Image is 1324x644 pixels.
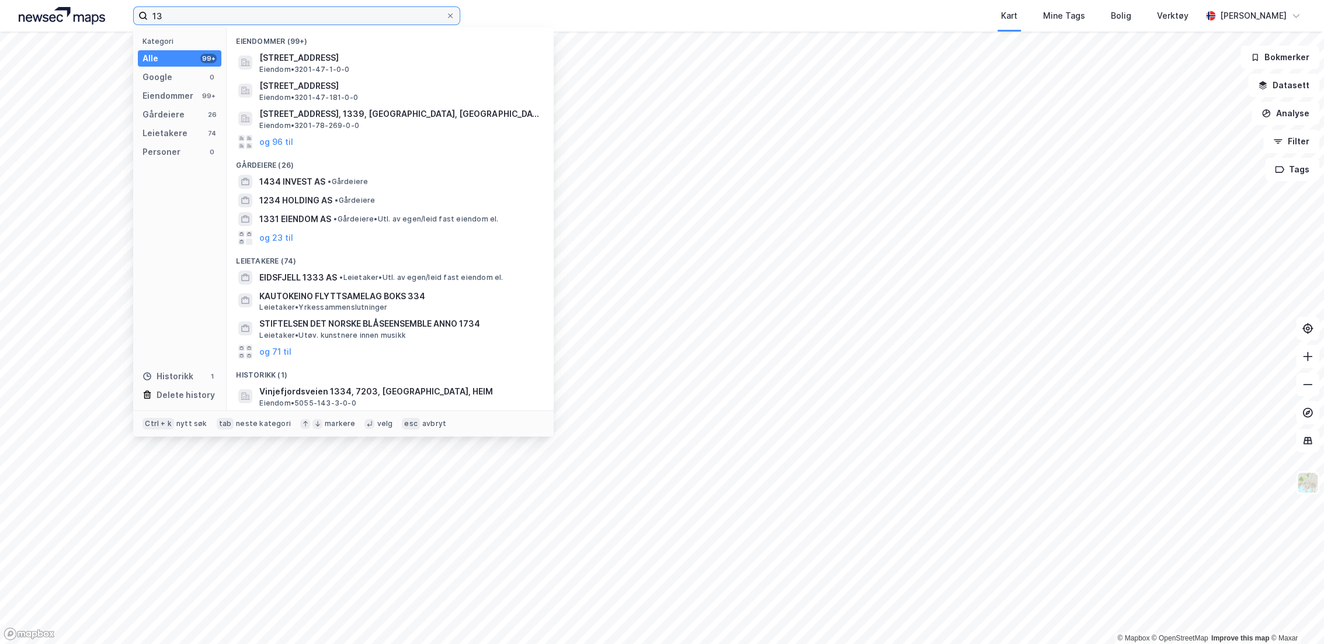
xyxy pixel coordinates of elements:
[259,107,540,121] span: [STREET_ADDRESS], 1339, [GEOGRAPHIC_DATA], [GEOGRAPHIC_DATA]
[200,54,217,63] div: 99+
[1152,634,1208,642] a: OpenStreetMap
[1117,634,1149,642] a: Mapbox
[339,273,343,282] span: •
[259,79,540,93] span: [STREET_ADDRESS]
[259,121,359,130] span: Eiendom • 3201-78-269-0-0
[335,196,338,205] span: •
[1211,634,1269,642] a: Improve this map
[259,231,293,245] button: og 23 til
[259,289,540,303] span: KAUTOKEINO FLYTTSAMELAG BOKS 334
[325,419,355,428] div: markere
[207,110,217,119] div: 26
[259,385,540,399] span: Vinjefjordsveien 1334, 7203, [GEOGRAPHIC_DATA], HEIM
[148,7,446,25] input: Søk på adresse, matrikkel, gårdeiere, leietakere eller personer
[259,135,293,149] button: og 96 til
[1266,588,1324,644] iframe: Chat Widget
[207,147,217,157] div: 0
[1240,46,1319,69] button: Bokmerker
[227,27,554,49] div: Eiendommer (99+)
[259,345,291,359] button: og 71 til
[402,418,420,430] div: esc
[1157,9,1189,23] div: Verktøy
[259,271,337,285] span: EIDSFJELL 1333 AS
[157,388,215,402] div: Delete history
[377,419,392,428] div: velg
[143,126,187,140] div: Leietakere
[422,419,446,428] div: avbryt
[1266,588,1324,644] div: Kontrollprogram for chat
[1001,9,1017,23] div: Kart
[259,193,332,207] span: 1234 HOLDING AS
[143,37,221,46] div: Kategori
[176,419,207,428] div: nytt søk
[1111,9,1131,23] div: Bolig
[1297,472,1319,494] img: Z
[227,361,554,382] div: Historikk (1)
[4,627,55,640] a: Mapbox homepage
[19,7,105,25] img: logo.a4113a55bc3d86da70a041830d287a7e.svg
[1220,9,1287,23] div: [PERSON_NAME]
[1263,130,1319,153] button: Filter
[333,214,498,224] span: Gårdeiere • Utl. av egen/leid fast eiendom el.
[328,177,331,186] span: •
[259,317,540,331] span: STIFTELSEN DET NORSKE BLÅSEENSEMBLE ANNO 1734
[143,145,180,159] div: Personer
[143,70,172,84] div: Google
[259,399,356,408] span: Eiendom • 5055-143-3-0-0
[259,175,325,189] span: 1434 INVEST AS
[259,51,540,65] span: [STREET_ADDRESS]
[1265,158,1319,181] button: Tags
[259,303,387,312] span: Leietaker • Yrkessammenslutninger
[333,214,337,223] span: •
[227,151,554,172] div: Gårdeiere (26)
[207,129,217,138] div: 74
[1252,102,1319,125] button: Analyse
[143,51,158,65] div: Alle
[328,177,368,186] span: Gårdeiere
[143,418,174,430] div: Ctrl + k
[1043,9,1085,23] div: Mine Tags
[259,65,349,74] span: Eiendom • 3201-47-1-0-0
[236,419,291,428] div: neste kategori
[143,369,193,383] div: Historikk
[339,273,503,282] span: Leietaker • Utl. av egen/leid fast eiendom el.
[259,331,406,340] span: Leietaker • Utøv. kunstnere innen musikk
[207,72,217,82] div: 0
[207,372,217,381] div: 1
[217,418,234,430] div: tab
[143,108,185,122] div: Gårdeiere
[335,196,375,205] span: Gårdeiere
[200,91,217,101] div: 99+
[259,212,331,226] span: 1331 EIENDOM AS
[143,89,193,103] div: Eiendommer
[259,93,358,102] span: Eiendom • 3201-47-181-0-0
[227,247,554,268] div: Leietakere (74)
[1248,74,1319,97] button: Datasett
